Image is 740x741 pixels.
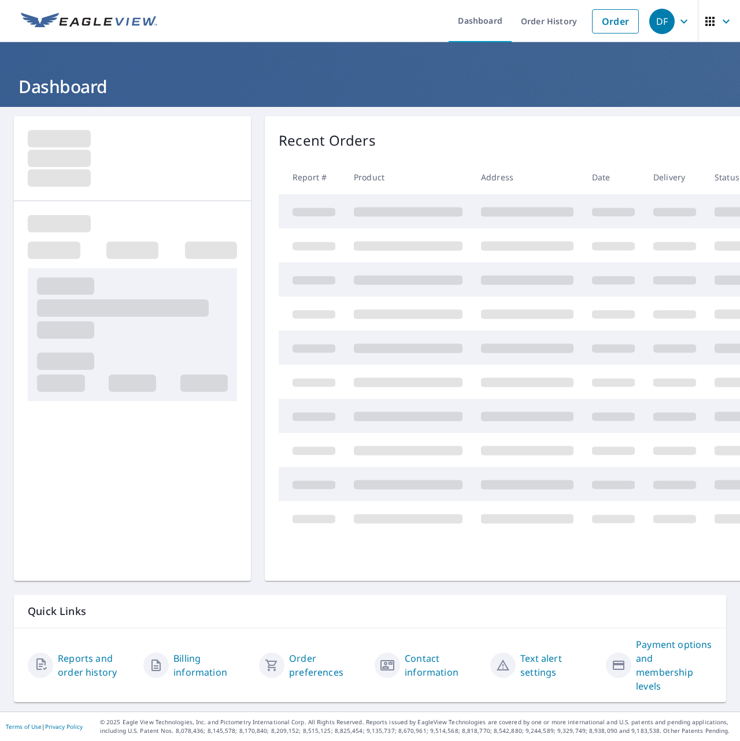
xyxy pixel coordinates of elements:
[520,651,597,679] a: Text alert settings
[6,723,83,730] p: |
[345,160,472,194] th: Product
[21,13,157,30] img: EV Logo
[649,9,675,34] div: DF
[279,130,376,151] p: Recent Orders
[592,9,639,34] a: Order
[14,75,726,98] h1: Dashboard
[636,638,712,693] a: Payment options and membership levels
[644,160,705,194] th: Delivery
[583,160,644,194] th: Date
[289,651,365,679] a: Order preferences
[405,651,481,679] a: Contact information
[100,718,734,735] p: © 2025 Eagle View Technologies, Inc. and Pictometry International Corp. All Rights Reserved. Repo...
[28,604,712,618] p: Quick Links
[6,723,42,731] a: Terms of Use
[45,723,83,731] a: Privacy Policy
[58,651,134,679] a: Reports and order history
[173,651,250,679] a: Billing information
[279,160,345,194] th: Report #
[472,160,583,194] th: Address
